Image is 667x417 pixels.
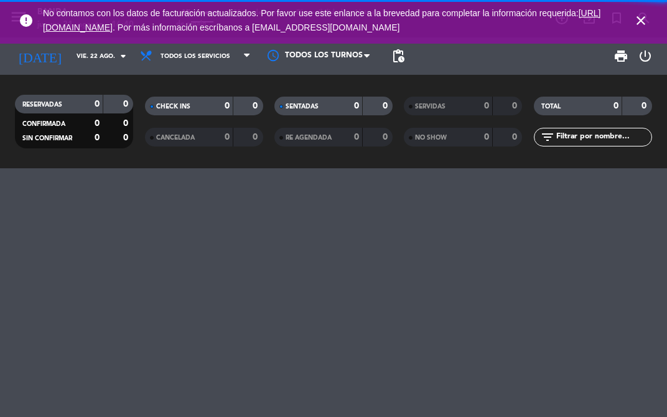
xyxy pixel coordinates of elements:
strong: 0 [225,133,230,141]
strong: 0 [123,133,131,142]
strong: 0 [123,100,131,108]
strong: 0 [484,133,489,141]
span: SERVIDAS [415,103,445,110]
strong: 0 [383,133,390,141]
strong: 0 [354,133,359,141]
span: print [613,49,628,64]
i: close [633,13,648,28]
strong: 0 [253,133,260,141]
span: No contamos con los datos de facturación actualizados. Por favor use este enlance a la brevedad p... [43,8,601,32]
span: TOTAL [541,103,561,110]
strong: 0 [225,102,230,110]
i: filter_list [540,130,555,145]
strong: 0 [95,133,100,142]
input: Filtrar por nombre... [555,130,651,144]
strong: 0 [641,102,649,110]
div: LOG OUT [633,37,658,75]
strong: 0 [253,102,260,110]
span: RESERVADAS [22,102,62,108]
strong: 0 [512,102,520,110]
i: arrow_drop_down [116,49,131,64]
strong: 0 [484,102,489,110]
strong: 0 [95,100,100,108]
span: SENTADAS [286,103,319,110]
span: NO SHOW [415,135,447,141]
span: RE AGENDADA [286,135,332,141]
a: . Por más información escríbanos a [EMAIL_ADDRESS][DOMAIN_NAME] [113,22,399,32]
a: [URL][DOMAIN_NAME] [43,8,601,32]
strong: 0 [383,102,390,110]
i: power_settings_new [638,49,653,64]
strong: 0 [123,119,131,128]
span: CANCELADA [156,135,195,141]
i: [DATE] [9,43,70,69]
strong: 0 [354,102,359,110]
strong: 0 [512,133,520,141]
span: SIN CONFIRMAR [22,135,72,141]
strong: 0 [613,102,618,110]
i: error [19,13,34,28]
span: CONFIRMADA [22,121,65,127]
span: Todos los servicios [161,53,230,60]
span: pending_actions [391,49,406,64]
strong: 0 [95,119,100,128]
span: CHECK INS [156,103,190,110]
